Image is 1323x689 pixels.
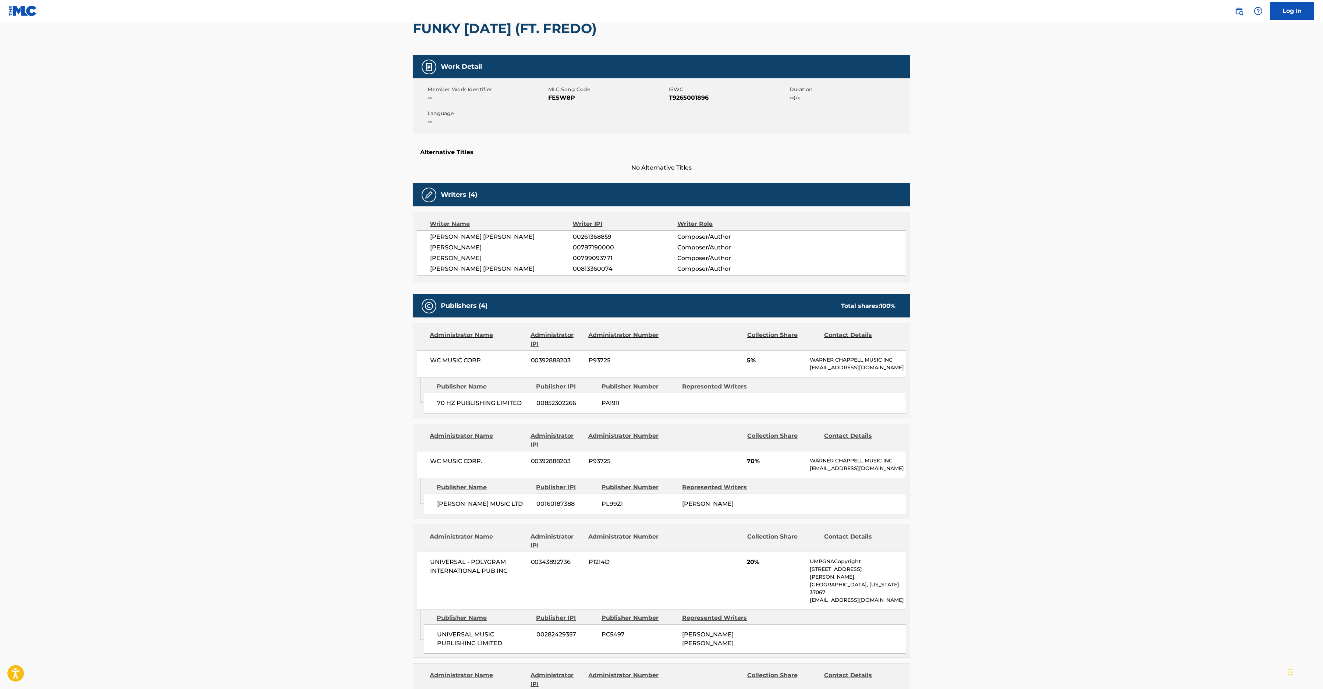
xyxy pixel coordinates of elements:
p: WARNER CHAPPELL MUSIC INC [810,356,906,364]
p: [EMAIL_ADDRESS][DOMAIN_NAME] [810,596,906,604]
span: 00797190000 [573,243,677,252]
div: Collection Share [747,431,819,449]
h5: Work Detail [441,63,482,71]
div: Writer Name [430,220,573,228]
span: ISWC [669,86,788,93]
span: [PERSON_NAME] [430,254,573,263]
div: Publisher Number [602,483,677,492]
p: [STREET_ADDRESS][PERSON_NAME], [810,565,906,581]
span: [PERSON_NAME] [PERSON_NAME] [430,232,573,241]
span: WC MUSIC CORP. [430,356,525,365]
p: [EMAIL_ADDRESS][DOMAIN_NAME] [810,364,906,372]
div: Administrator Number [588,671,660,689]
h5: Alternative Titles [420,149,903,156]
span: FE5W8P [548,93,667,102]
span: 00813360074 [573,264,677,273]
div: Publisher Number [602,614,677,622]
div: Collection Share [747,671,819,689]
span: P1214D [589,558,660,567]
div: Administrator Number [588,431,660,449]
p: UMPGNACopyright [810,558,906,565]
img: MLC Logo [9,6,37,16]
span: Composer/Author [677,232,773,241]
div: Publisher Name [437,483,531,492]
div: Publisher IPI [536,614,596,622]
p: [EMAIL_ADDRESS][DOMAIN_NAME] [810,465,906,472]
div: Administrator Number [588,532,660,550]
span: [PERSON_NAME] [682,500,734,507]
span: Duration [790,86,908,93]
span: PA191I [602,399,677,408]
span: 20% [747,558,804,567]
div: Publisher Name [437,614,531,622]
div: Publisher IPI [536,483,596,492]
span: 00282429357 [536,630,596,639]
div: Administrator Name [430,671,525,689]
div: Collection Share [747,331,819,348]
span: 00160187388 [536,500,596,508]
span: No Alternative Titles [413,163,910,172]
div: Publisher Name [437,382,531,391]
span: [PERSON_NAME] [PERSON_NAME] [430,264,573,273]
span: PC5497 [602,630,677,639]
span: [PERSON_NAME] [PERSON_NAME] [682,631,734,647]
div: Total shares: [841,302,895,310]
div: Publisher Number [602,382,677,391]
div: Collection Share [747,532,819,550]
span: 00261368859 [573,232,677,241]
div: Writer Role [677,220,773,228]
p: WARNER CHAPPELL MUSIC INC [810,457,906,465]
span: 00343892736 [531,558,583,567]
div: Administrator Name [430,431,525,449]
span: MLC Song Code [548,86,667,93]
span: WC MUSIC CORP. [430,457,525,466]
span: Composer/Author [677,243,773,252]
iframe: Chat Widget [1286,654,1323,689]
div: Drag [1288,661,1293,683]
span: Member Work Identifier [428,86,546,93]
span: 5% [747,356,804,365]
div: Help [1251,4,1266,18]
div: Represented Writers [682,614,757,622]
div: Contact Details [824,671,895,689]
span: Composer/Author [677,254,773,263]
div: Contact Details [824,532,895,550]
div: Represented Writers [682,382,757,391]
span: Language [428,110,546,117]
div: Publisher IPI [536,382,596,391]
span: 00392888203 [531,457,583,466]
span: -- [428,93,546,102]
img: search [1235,7,1244,15]
span: -- [428,117,546,126]
div: Writer IPI [573,220,678,228]
img: help [1254,7,1263,15]
div: Administrator IPI [531,671,583,689]
div: Administrator Name [430,532,525,550]
span: 70% [747,457,804,466]
span: P93725 [589,356,660,365]
div: Contact Details [824,331,895,348]
h2: FUNKY [DATE] (FT. FREDO) [413,20,600,37]
span: Composer/Author [677,264,773,273]
span: 70 HZ PUBLISHING LIMITED [437,399,531,408]
span: 00799093771 [573,254,677,263]
span: T9265001896 [669,93,788,102]
div: Administrator Number [588,331,660,348]
div: Represented Writers [682,483,757,492]
div: Administrator IPI [531,331,583,348]
a: Public Search [1232,4,1246,18]
a: Log In [1270,2,1314,20]
span: [PERSON_NAME] [430,243,573,252]
span: P93725 [589,457,660,466]
div: Administrator Name [430,331,525,348]
img: Publishers [425,302,433,310]
p: [GEOGRAPHIC_DATA], [US_STATE] 37067 [810,581,906,596]
span: UNIVERSAL - POLYGRAM INTERNATIONAL PUB INC [430,558,525,575]
span: 00392888203 [531,356,583,365]
span: --:-- [790,93,908,102]
span: 100 % [880,302,895,309]
span: [PERSON_NAME] MUSIC LTD [437,500,531,508]
span: 00852302266 [536,399,596,408]
h5: Writers (4) [441,191,477,199]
